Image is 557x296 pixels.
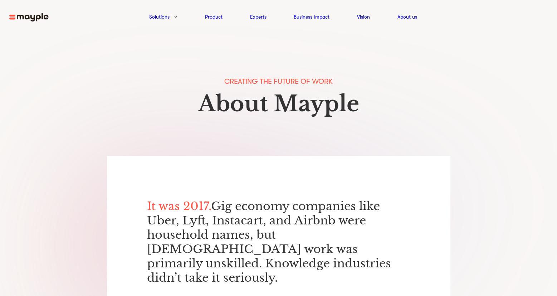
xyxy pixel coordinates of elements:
[397,13,417,21] a: About us
[9,13,49,22] img: mayple-logo
[250,13,267,21] a: Experts
[147,199,410,285] p: Gig economy companies like Uber, Lyft, Instacart, and Airbnb were household names, but [DEMOGRAPH...
[294,13,329,21] a: Business Impact
[174,16,177,18] img: arrow-down
[149,13,170,21] a: Solutions
[147,199,211,213] span: It was 2017.
[357,13,370,21] a: Vision
[205,13,223,21] a: Product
